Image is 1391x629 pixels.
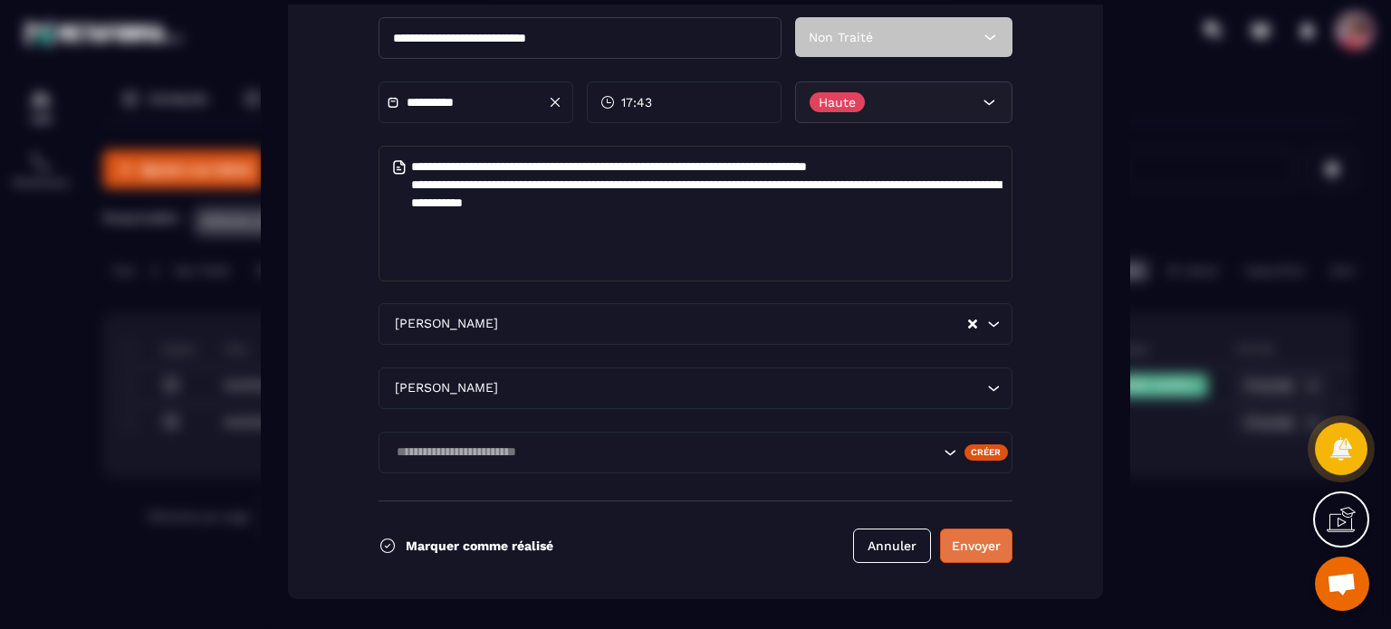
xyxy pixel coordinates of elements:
[502,314,966,334] input: Search for option
[940,529,1012,563] button: Envoyer
[390,378,502,398] span: [PERSON_NAME]
[390,314,502,334] span: [PERSON_NAME]
[968,317,977,330] button: Clear Selected
[379,432,1012,473] div: Search for option
[964,444,1009,461] div: Créer
[621,93,652,111] span: 17:43
[819,96,856,109] p: Haute
[1315,557,1369,611] div: Ouvrir le chat
[502,378,983,398] input: Search for option
[406,538,553,553] p: Marquer comme réalisé
[379,303,1012,345] div: Search for option
[853,529,931,563] button: Annuler
[379,367,1012,409] div: Search for option
[809,30,873,44] span: Non Traité
[390,443,939,462] input: Search for option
